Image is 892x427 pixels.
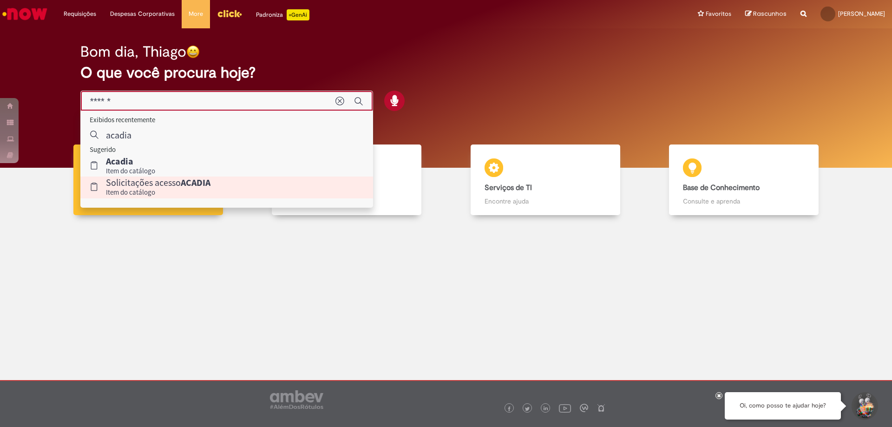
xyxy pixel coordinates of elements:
[507,407,512,411] img: logo_footer_facebook.png
[580,404,588,412] img: logo_footer_workplace.png
[525,407,530,411] img: logo_footer_twitter.png
[683,183,760,192] b: Base de Conhecimento
[725,392,841,420] div: Oi, como posso te ajudar hoje?
[446,145,645,216] a: Serviços de TI Encontre ajuda
[49,145,248,216] a: Tirar dúvidas Tirar dúvidas com Lupi Assist e Gen Ai
[80,44,186,60] h2: Bom dia, Thiago
[745,10,787,19] a: Rascunhos
[287,9,309,20] p: +GenAi
[217,7,242,20] img: click_logo_yellow_360x200.png
[683,197,805,206] p: Consulte e aprenda
[850,392,878,420] button: Iniciar Conversa de Suporte
[485,183,532,192] b: Serviços de TI
[110,9,175,19] span: Despesas Corporativas
[597,404,605,412] img: logo_footer_naosei.png
[270,390,323,409] img: logo_footer_ambev_rotulo_gray.png
[64,9,96,19] span: Requisições
[559,402,571,414] img: logo_footer_youtube.png
[544,406,548,412] img: logo_footer_linkedin.png
[1,5,49,23] img: ServiceNow
[189,9,203,19] span: More
[706,9,731,19] span: Favoritos
[256,9,309,20] div: Padroniza
[80,65,812,81] h2: O que você procura hoje?
[186,45,200,59] img: happy-face.png
[645,145,844,216] a: Base de Conhecimento Consulte e aprenda
[485,197,606,206] p: Encontre ajuda
[838,10,885,18] span: [PERSON_NAME]
[753,9,787,18] span: Rascunhos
